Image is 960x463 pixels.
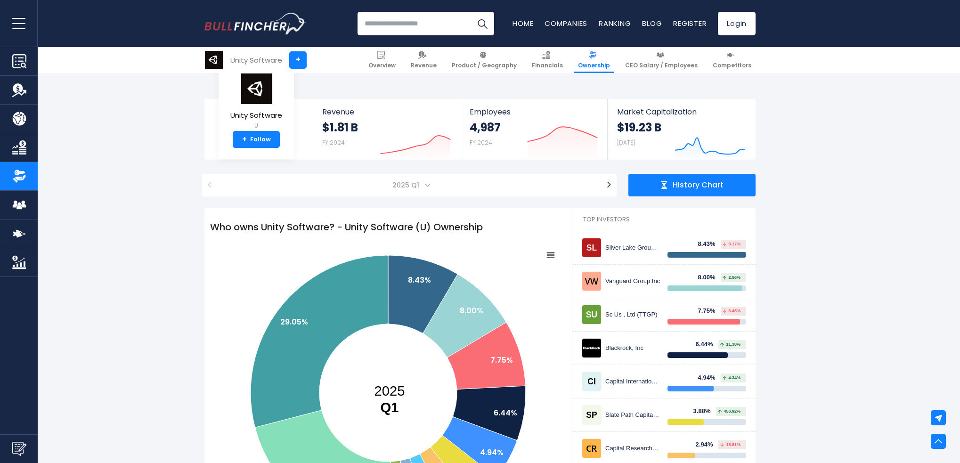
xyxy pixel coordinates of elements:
a: CEO Salary / Employees [621,47,702,73]
img: history chart [660,181,668,189]
img: U logo [240,73,273,105]
tspan: Q1 [381,400,399,415]
span: 2.56% [723,276,740,280]
span: CEO Salary / Employees [625,62,698,69]
a: Financials [528,47,567,73]
a: Companies [545,18,587,28]
span: Revenue [411,62,437,69]
img: U logo [205,51,223,69]
img: Ownership [12,169,26,183]
h2: Top Investors [572,208,756,231]
a: Competitors [708,47,756,73]
span: Product / Geography [452,62,517,69]
a: Register [673,18,707,28]
a: Employees 4,987 FY 2024 [460,99,607,160]
small: FY 2024 [322,138,345,146]
div: 4.94% [698,374,721,382]
strong: $19.23 B [617,120,661,135]
div: 2.94% [696,441,719,449]
a: Revenue [407,47,441,73]
span: 3.17% [723,242,740,246]
a: Login [718,12,756,35]
text: 8.00% [460,305,483,316]
span: 456.92% [718,409,740,414]
a: Revenue $1.81 B FY 2024 [313,99,460,160]
span: 2025 Q1 [222,174,596,196]
div: Unity Software [230,55,282,65]
a: + [289,51,307,69]
text: 4.94% [480,447,504,458]
span: 3.45% [723,309,740,313]
div: 6.44% [696,341,719,349]
strong: $1.81 B [322,120,358,135]
text: 7.75% [490,355,513,366]
a: Ranking [599,18,631,28]
h1: Who owns Unity Software? - Unity Software (U) Ownership [204,214,572,240]
img: Bullfincher logo [204,13,306,34]
span: Financials [532,62,563,69]
strong: + [242,135,247,144]
span: Unity Software [230,112,282,120]
button: > [601,174,617,196]
div: Vanguard Group Inc [605,277,660,285]
a: Overview [364,47,400,73]
text: 2025 [374,383,405,415]
span: Market Capitalization [617,107,745,116]
text: 8.43% [408,275,431,285]
a: Product / Geography [447,47,521,73]
a: Market Capitalization $19.23 B [DATE] [608,99,755,160]
span: History Chart [673,180,724,190]
small: U [230,122,282,130]
span: Ownership [578,62,610,69]
div: Sc Us , Ltd (TTGP) [605,311,660,319]
span: Employees [470,107,597,116]
div: 8.00% [698,274,721,282]
div: Slate Path Capital LP [605,411,660,419]
text: 6.44% [494,407,517,418]
a: +Follow [233,131,280,148]
a: Unity Software U [230,73,283,131]
text: 29.05% [280,317,308,327]
small: FY 2024 [470,138,492,146]
a: Go to homepage [204,13,306,34]
div: Capital International Investors [605,378,660,386]
span: 15.81% [720,443,740,447]
button: Search [471,12,494,35]
a: Ownership [574,47,614,73]
button: < [202,174,218,196]
div: 8.43% [698,240,721,248]
span: 2025 Q1 [389,179,425,192]
span: 11.38% [720,342,740,347]
span: Competitors [713,62,751,69]
a: Blog [642,18,662,28]
div: 7.75% [698,307,721,315]
span: Revenue [322,107,451,116]
div: 3.88% [693,407,716,415]
div: Blackrock, Inc [605,344,660,352]
a: Home [513,18,533,28]
span: 4.34% [723,376,740,380]
div: Capital Research Global Investors [605,445,660,453]
span: Overview [368,62,396,69]
div: Silver Lake Group, L.l.c [605,244,660,252]
strong: 4,987 [470,120,501,135]
small: [DATE] [617,138,635,146]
